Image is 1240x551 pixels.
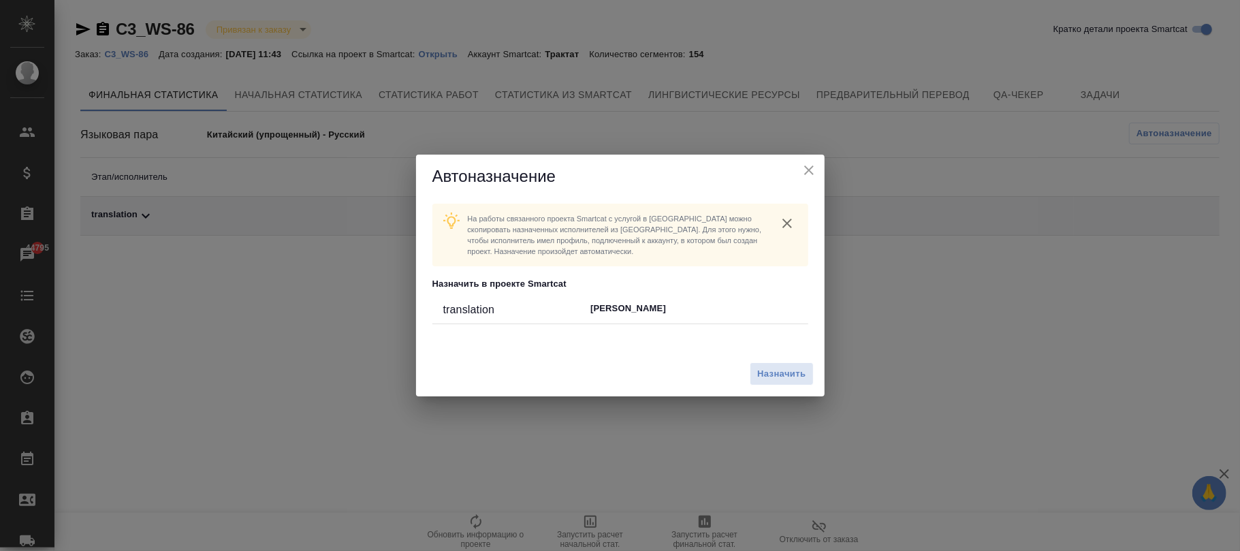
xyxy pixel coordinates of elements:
button: close [799,160,819,180]
div: translation [443,302,591,318]
h5: Автоназначение [432,166,808,187]
p: Назначить в проекте Smartcat [432,277,808,291]
p: На работы связанного проекта Smartcat c услугой в [GEOGRAPHIC_DATA] можно скопировать назначенных... [468,213,766,257]
button: close [777,213,797,234]
p: [PERSON_NAME] [590,302,797,315]
button: Назначить [750,362,813,386]
span: Назначить [757,366,806,382]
